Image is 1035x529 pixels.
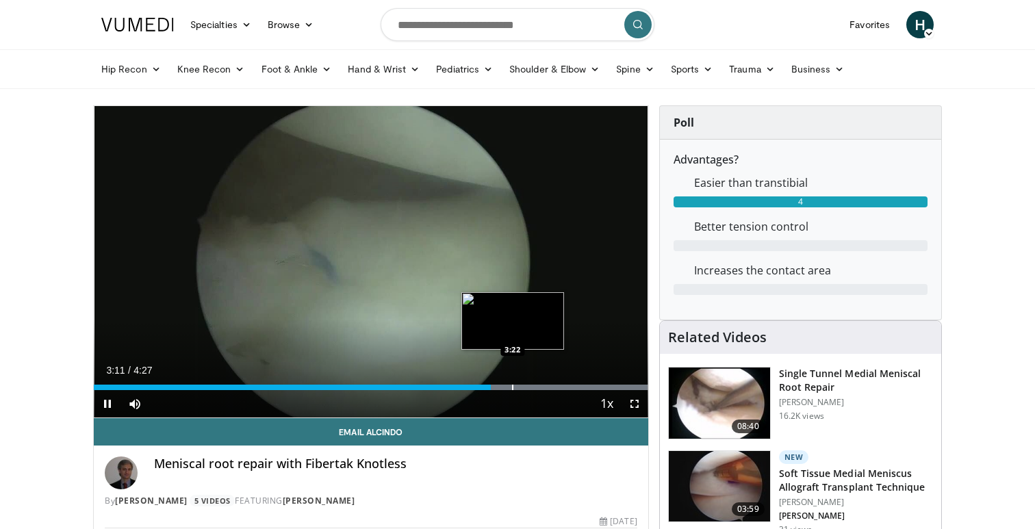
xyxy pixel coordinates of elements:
button: Playback Rate [593,390,621,417]
div: Progress Bar [94,385,648,390]
input: Search topics, interventions [381,8,654,41]
a: Hip Recon [93,55,169,83]
a: Business [783,55,853,83]
h6: Advantages? [674,153,928,166]
span: 3:11 [106,365,125,376]
dd: Increases the contact area [684,262,938,279]
img: ef04edc1-9bea-419b-8656-3c943423183a.150x105_q85_crop-smart_upscale.jpg [669,367,770,439]
a: Foot & Ankle [253,55,340,83]
span: 4:27 [133,365,152,376]
h3: Single Tunnel Medial Meniscal Root Repair [779,367,933,394]
div: [DATE] [600,515,637,528]
div: By FEATURING [105,495,637,507]
a: [PERSON_NAME] [283,495,355,506]
a: Knee Recon [169,55,253,83]
button: Mute [121,390,149,417]
a: Pediatrics [428,55,501,83]
span: 08:40 [732,420,765,433]
p: [PERSON_NAME] [779,397,933,408]
a: Trauma [721,55,783,83]
p: [PERSON_NAME] [779,511,933,521]
a: Sports [663,55,721,83]
a: 08:40 Single Tunnel Medial Meniscal Root Repair [PERSON_NAME] 16.2K views [668,367,933,439]
a: Browse [259,11,322,38]
a: Spine [608,55,662,83]
img: image.jpeg [461,292,564,350]
h4: Related Videos [668,329,767,346]
video-js: Video Player [94,106,648,418]
a: 5 Videos [190,495,235,506]
p: New [779,450,809,464]
a: Favorites [841,11,898,38]
span: 03:59 [732,502,765,516]
a: H [906,11,934,38]
button: Pause [94,390,121,417]
dd: Easier than transtibial [684,175,938,191]
h4: Meniscal root repair with Fibertak Knotless [154,456,637,472]
p: [PERSON_NAME] [779,497,933,508]
div: 4 [674,196,928,207]
p: 16.2K views [779,411,824,422]
img: Avatar [105,456,138,489]
a: [PERSON_NAME] [115,495,188,506]
a: Shoulder & Elbow [501,55,608,83]
a: Hand & Wrist [340,55,428,83]
a: Email Alcindo [94,418,648,446]
a: Specialties [182,11,259,38]
dd: Better tension control [684,218,938,235]
button: Fullscreen [621,390,648,417]
img: VuMedi Logo [101,18,174,31]
strong: Poll [674,115,694,130]
img: 2707baef-ed28-494e-b200-3f97aa5b8346.150x105_q85_crop-smart_upscale.jpg [669,451,770,522]
span: / [128,365,131,376]
h3: Soft Tissue Medial Meniscus Allograft Transplant Technique [779,467,933,494]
